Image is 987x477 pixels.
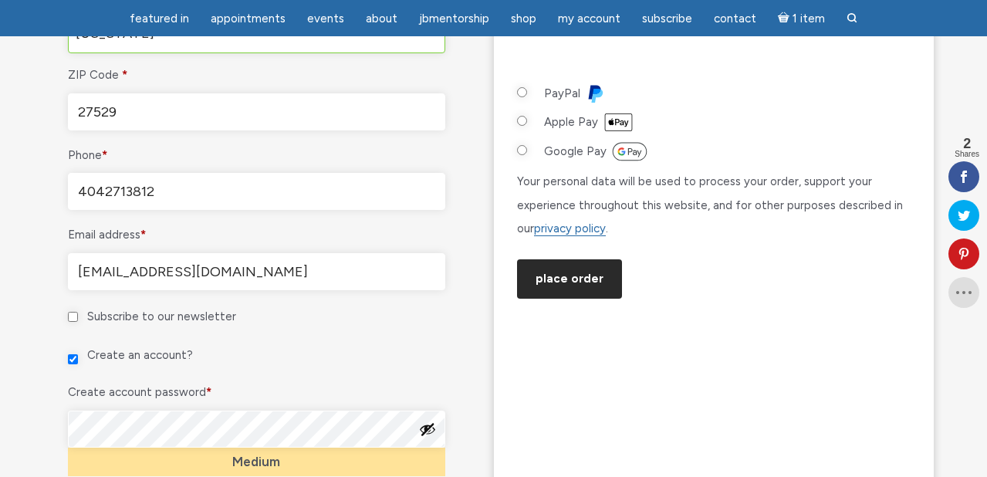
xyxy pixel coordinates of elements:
a: Events [298,4,353,34]
a: Cart1 item [769,2,834,34]
a: featured in [120,4,198,34]
span: My Account [558,12,620,25]
p: Your personal data will be used to process your order, support your experience throughout this we... [517,170,911,241]
label: Google Pay [544,140,647,164]
a: About [357,4,407,34]
a: Shop [502,4,546,34]
a: privacy policy [534,222,606,236]
img: Apple Pay [603,113,634,132]
span: Contact [714,12,756,25]
i: Cart [778,12,793,25]
button: Show password [419,421,436,438]
button: Place order [517,259,622,299]
label: PayPal [544,83,604,106]
span: JBMentorship [419,12,489,25]
a: Appointments [201,4,295,34]
input: Subscribe to our newsletter [68,312,78,322]
a: Contact [705,4,766,34]
a: My Account [549,4,630,34]
span: State [68,12,445,53]
label: Phone [68,144,445,167]
span: Subscribe to our newsletter [87,310,236,323]
div: Medium [68,448,445,476]
a: Subscribe [633,4,701,34]
span: 2 [955,137,979,151]
span: Subscribe [642,12,692,25]
span: Shares [955,151,979,158]
label: Create account password [68,381,445,404]
span: Appointments [211,12,286,25]
img: Google Pay [612,142,647,161]
span: featured in [130,12,189,25]
input: Create an account? [68,354,78,364]
label: Apple Pay [544,111,634,134]
label: ZIP Code [68,64,445,87]
span: Create an account? [87,348,193,362]
span: Events [307,12,344,25]
label: Email address [68,224,445,247]
span: About [366,12,397,25]
a: JBMentorship [410,4,499,34]
span: Shop [511,12,536,25]
img: PayPal [586,84,604,103]
span: 1 item [793,13,825,25]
